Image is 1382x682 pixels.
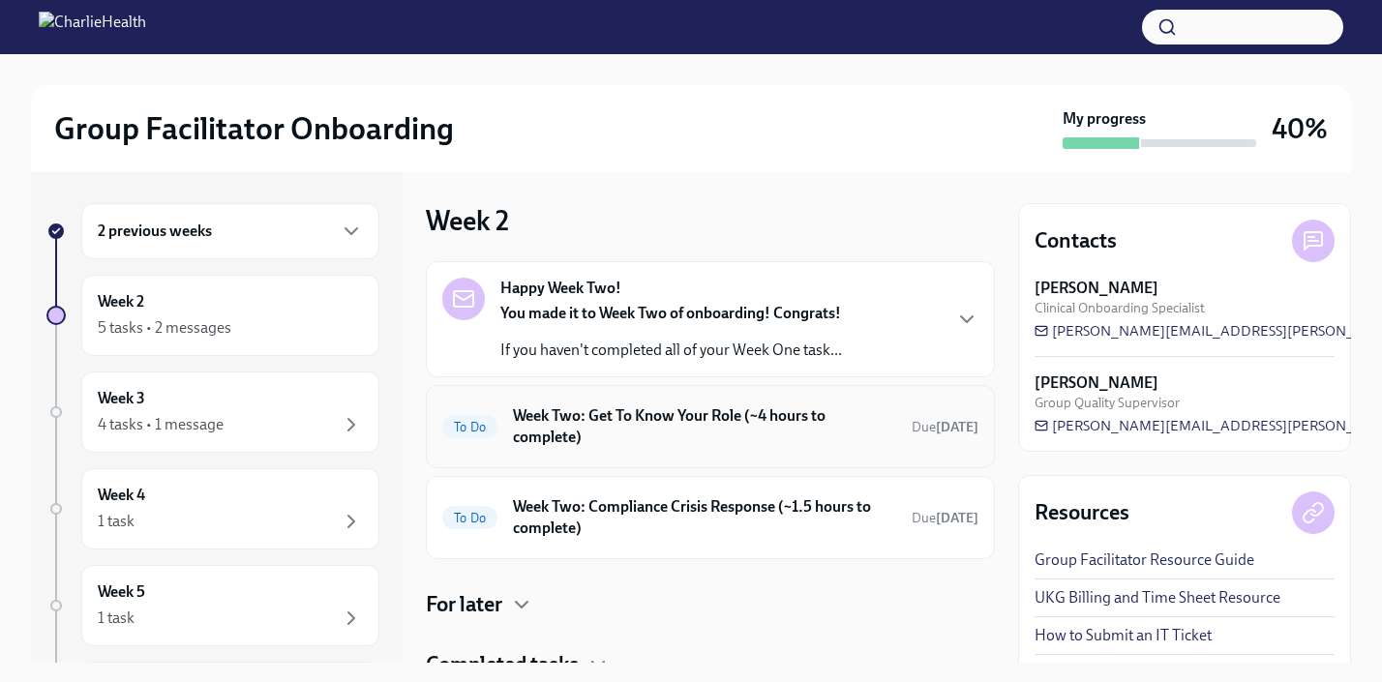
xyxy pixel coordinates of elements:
div: 1 task [98,608,135,629]
span: To Do [442,420,497,434]
h4: Resources [1035,498,1129,527]
h2: Group Facilitator Onboarding [54,109,454,148]
p: If you haven't completed all of your Week One task... [500,340,842,361]
div: 5 tasks • 2 messages [98,317,231,339]
a: Week 51 task [46,565,379,646]
h6: Week Two: Get To Know Your Role (~4 hours to complete) [513,405,896,448]
a: How to Submit an IT Ticket [1035,625,1212,646]
strong: [DATE] [936,510,978,526]
a: Week 41 task [46,468,379,549]
a: Group Facilitator Resource Guide [1035,549,1254,571]
div: For later [426,590,995,619]
div: 2 previous weeks [81,203,379,259]
a: UKG Billing and Time Sheet Resource [1035,587,1280,608]
span: Due [912,510,978,526]
strong: [PERSON_NAME] [1035,278,1158,299]
h4: Contacts [1035,226,1117,255]
span: Group Quality Supervisor [1035,394,1180,412]
h4: Completed tasks [426,650,579,679]
div: 1 task [98,511,135,532]
a: To DoWeek Two: Compliance Crisis Response (~1.5 hours to complete)Due[DATE] [442,492,978,543]
img: CharlieHealth [39,12,146,43]
h6: Week 2 [98,291,144,312]
a: Week 25 tasks • 2 messages [46,275,379,356]
div: 4 tasks • 1 message [98,414,224,435]
div: Completed tasks [426,650,995,679]
h6: Week 5 [98,581,145,603]
h3: 40% [1272,111,1328,146]
strong: My progress [1063,108,1146,130]
span: October 6th, 2025 10:00 [912,418,978,436]
span: To Do [442,511,497,525]
strong: Happy Week Two! [500,278,621,299]
a: Week 34 tasks • 1 message [46,371,379,453]
span: Due [912,419,978,435]
strong: [DATE] [936,419,978,435]
h6: Week 3 [98,388,145,409]
strong: You made it to Week Two of onboarding! Congrats! [500,304,841,322]
h6: 2 previous weeks [98,221,212,242]
a: To DoWeek Two: Get To Know Your Role (~4 hours to complete)Due[DATE] [442,401,978,452]
h6: Week Two: Compliance Crisis Response (~1.5 hours to complete) [513,496,896,539]
h6: Week 4 [98,485,145,506]
span: October 6th, 2025 10:00 [912,509,978,527]
strong: [PERSON_NAME] [1035,372,1158,394]
span: Clinical Onboarding Specialist [1035,299,1205,317]
h4: For later [426,590,502,619]
h3: Week 2 [426,203,509,238]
